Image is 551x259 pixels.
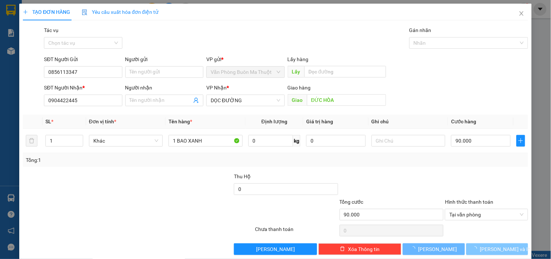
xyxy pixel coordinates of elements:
span: Xóa Thông tin [348,245,380,253]
span: user-add [193,97,199,103]
button: deleteXóa Thông tin [319,243,401,255]
span: Giao [288,94,307,106]
div: VP gửi [206,55,284,63]
span: Giao hàng [288,85,311,91]
label: Gán nhãn [409,27,432,33]
button: [PERSON_NAME] [234,243,317,255]
img: icon [82,9,88,15]
input: Ghi Chú [372,135,445,147]
input: VD: Bàn, Ghế [169,135,242,147]
span: [PERSON_NAME] [418,245,457,253]
span: [PERSON_NAME] [256,245,295,253]
label: Hình thức thanh toán [445,199,493,205]
span: Đơn vị tính [89,119,116,124]
span: Tại văn phòng [449,209,523,220]
th: Ghi chú [369,115,448,129]
span: Khác [93,135,158,146]
label: Tác vụ [44,27,58,33]
button: [PERSON_NAME] và In [466,243,528,255]
span: plus [517,138,525,144]
span: delete [340,246,345,252]
button: plus [516,135,525,147]
span: TẠO ĐƠN HÀNG [23,9,70,15]
div: Tổng: 1 [26,156,213,164]
button: Close [511,4,532,24]
span: DỌC ĐƯỜNG [211,95,280,106]
span: kg [293,135,300,147]
span: Định lượng [262,119,287,124]
span: loading [472,246,480,251]
span: Lấy hàng [288,56,309,62]
span: close [519,11,524,16]
div: Người nhận [125,84,203,92]
div: SĐT Người Nhận [44,84,122,92]
span: VP Nhận [206,85,227,91]
div: SĐT Người Gửi [44,55,122,63]
span: Tổng cước [340,199,364,205]
span: loading [410,246,418,251]
span: SL [45,119,51,124]
span: Thu Hộ [234,174,251,179]
span: Tên hàng [169,119,192,124]
input: 0 [306,135,366,147]
input: Dọc đường [304,66,386,77]
span: Cước hàng [451,119,476,124]
span: plus [23,9,28,15]
span: Văn Phòng Buôn Ma Thuột [211,67,280,77]
div: Người gửi [125,55,203,63]
button: [PERSON_NAME] [403,243,465,255]
div: Chưa thanh toán [254,225,339,238]
span: [PERSON_NAME] và In [480,245,531,253]
span: Lấy [288,66,304,77]
span: Giá trị hàng [306,119,333,124]
input: Dọc đường [307,94,386,106]
span: Yêu cầu xuất hóa đơn điện tử [82,9,158,15]
button: delete [26,135,37,147]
